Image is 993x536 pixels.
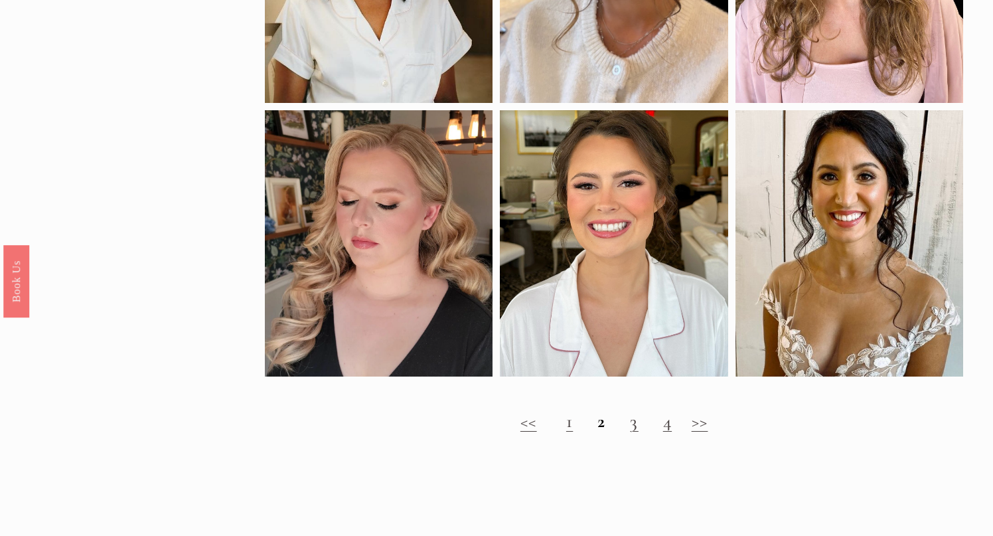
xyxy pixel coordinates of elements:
[3,244,29,317] a: Book Us
[597,410,605,432] strong: 2
[692,410,708,432] a: >>
[663,410,672,432] a: 4
[630,410,638,432] a: 3
[566,410,573,432] a: 1
[520,410,537,432] a: <<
